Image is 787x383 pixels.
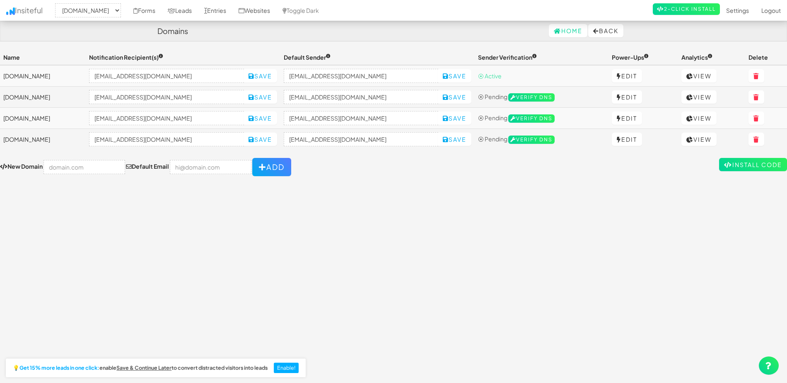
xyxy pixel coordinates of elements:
[612,133,642,146] a: Edit
[244,69,277,82] button: Save
[43,160,125,174] input: domain.com
[244,90,277,104] button: Save
[438,112,471,125] button: Save
[157,27,188,35] h4: Domains
[284,53,331,61] span: Default Sender
[549,24,587,37] a: Home
[19,365,99,371] strong: Get 15% more leads in one click:
[508,135,555,143] a: Verify DNS
[438,69,471,82] button: Save
[284,90,439,104] input: hi@example.com
[612,90,642,104] a: Edit
[89,132,244,146] input: Michael.vanOudtshoorn@activ.asn.au
[681,112,717,125] a: View
[681,53,712,61] span: Analytics
[508,114,555,121] a: Verify DNS
[508,114,555,123] span: Verify DNS
[612,53,649,61] span: Power-Ups
[612,112,642,125] a: Edit
[284,132,439,146] input: hi@example.com
[478,135,507,143] span: ⦿ Pending
[508,93,555,102] span: Verify DNS
[681,69,717,82] a: View
[13,365,268,371] h2: 💡 enable to convert distracted visitors into leads
[612,69,642,82] a: Edit
[588,24,623,37] button: Back
[508,93,555,100] a: Verify DNS
[89,111,244,125] input: Michael.vanOudtshoorn@activ.asn.au
[274,363,299,373] button: Enable!
[89,90,244,104] input: Michael.vanOudtshoorn@activ.asn.au
[116,365,171,371] a: Save & Continue Later
[745,50,787,65] th: Delete
[478,93,507,100] span: ⦿ Pending
[478,114,507,121] span: ⦿ Pending
[653,3,720,15] a: 2-Click Install
[438,90,471,104] button: Save
[284,69,439,83] input: hi@example.com
[252,158,291,176] button: Add
[89,69,244,83] input: Michael.vanOudtshoorn@activ.asn.au
[126,162,169,170] label: Default Email
[438,133,471,146] button: Save
[116,364,171,371] u: Save & Continue Later
[478,72,502,80] span: ⦿ Active
[508,136,555,144] span: Verify DNS
[681,133,717,146] a: View
[681,90,717,104] a: View
[89,53,163,61] span: Notification Recipient(s)
[170,160,251,174] input: hi@domain.com
[478,53,537,61] span: Sender Verification
[284,111,439,125] input: hi@example.com
[6,7,15,15] img: icon.png
[719,158,787,171] a: Install Code
[244,133,277,146] button: Save
[244,112,277,125] button: Save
